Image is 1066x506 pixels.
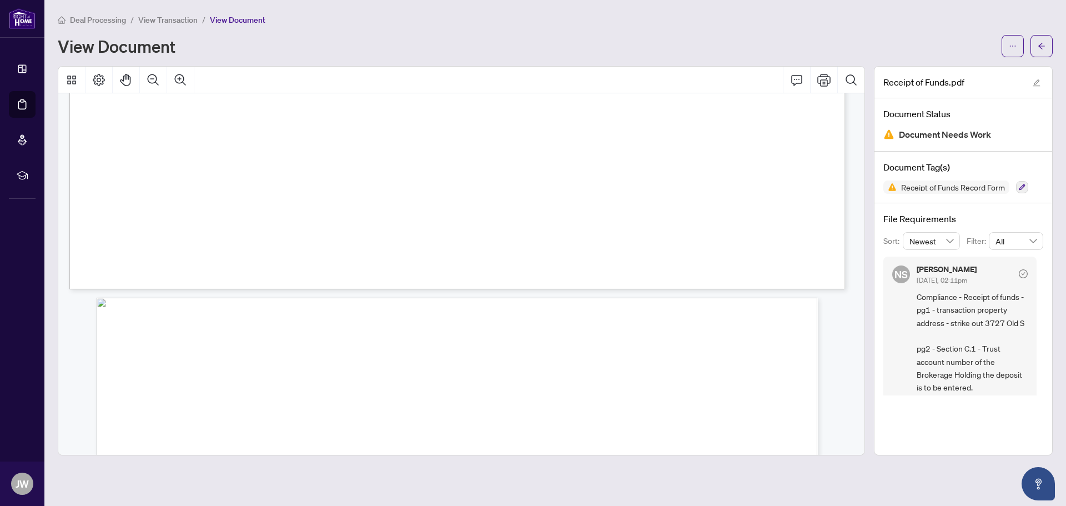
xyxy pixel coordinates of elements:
span: [DATE], 02:11pm [917,276,967,284]
span: JW [16,476,29,492]
p: Filter: [967,235,989,247]
h4: File Requirements [883,212,1043,226]
li: / [130,13,134,26]
button: Open asap [1022,467,1055,500]
span: home [58,16,66,24]
span: View Document [210,15,265,25]
span: ellipsis [1009,42,1017,50]
li: / [202,13,205,26]
img: Document Status [883,129,894,140]
h4: Document Tag(s) [883,161,1043,174]
h4: Document Status [883,107,1043,121]
span: Receipt of Funds Record Form [897,183,1009,191]
span: edit [1033,79,1040,87]
span: View Transaction [138,15,198,25]
img: Status Icon [883,181,897,194]
span: check-circle [1019,269,1028,278]
span: NS [894,267,908,282]
h1: View Document [58,37,175,55]
span: arrow-left [1038,42,1045,50]
span: Document Needs Work [899,127,991,142]
span: Deal Processing [70,15,126,25]
p: Sort: [883,235,903,247]
span: All [995,233,1037,249]
span: Receipt of Funds.pdf [883,76,964,89]
span: Newest [909,233,954,249]
h5: [PERSON_NAME] [917,265,977,273]
img: logo [9,8,36,29]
